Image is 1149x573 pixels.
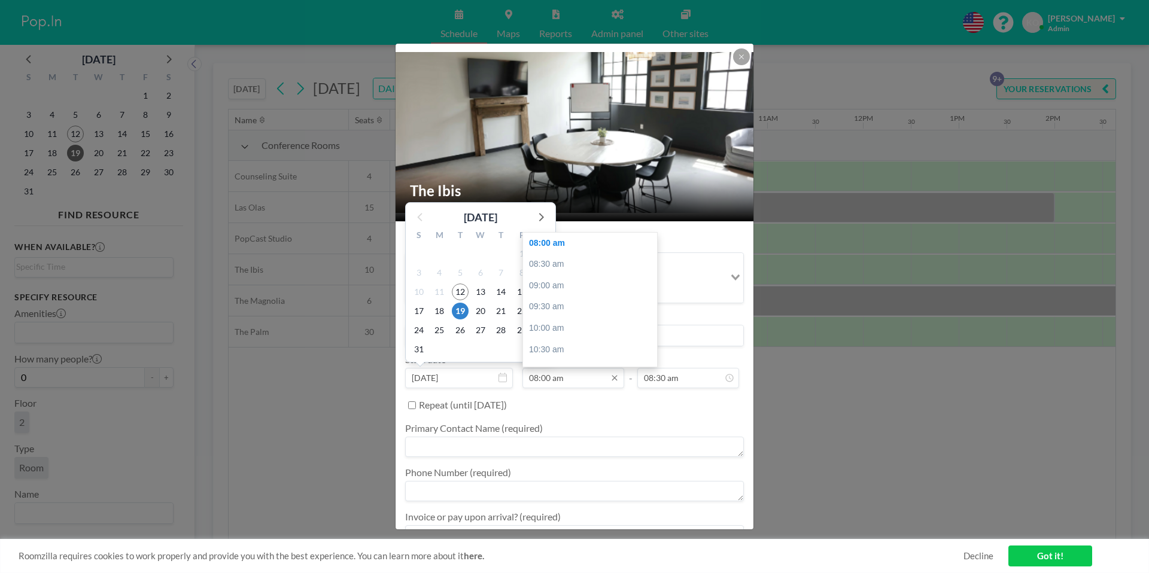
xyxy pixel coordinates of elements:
div: 09:30 am [523,296,657,318]
span: Seats: 10 [452,200,489,212]
label: Primary Contact Name (required) [405,422,543,434]
a: here. [464,550,484,561]
div: 10:00 am [523,318,657,339]
div: 08:00 am [523,233,657,254]
div: 09:00 am [523,275,657,297]
span: • [445,201,449,210]
div: 08:30 am [523,254,657,275]
span: Roomzilla requires cookies to work properly and provide you with the best experience. You can lea... [19,550,963,562]
label: Invoice or pay upon arrival? (required) [405,511,561,523]
span: Floor: 2 [410,200,442,212]
div: 10:30 am [523,339,657,361]
a: Got it! [1008,545,1092,566]
label: Repeat (until [DATE]) [419,399,507,411]
h2: The Ibis [410,182,740,200]
div: 11:00 am [523,360,657,382]
label: Phone Number (required) [405,467,511,478]
span: - [629,358,633,384]
a: Decline [963,550,993,562]
img: 537.png [396,52,755,213]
